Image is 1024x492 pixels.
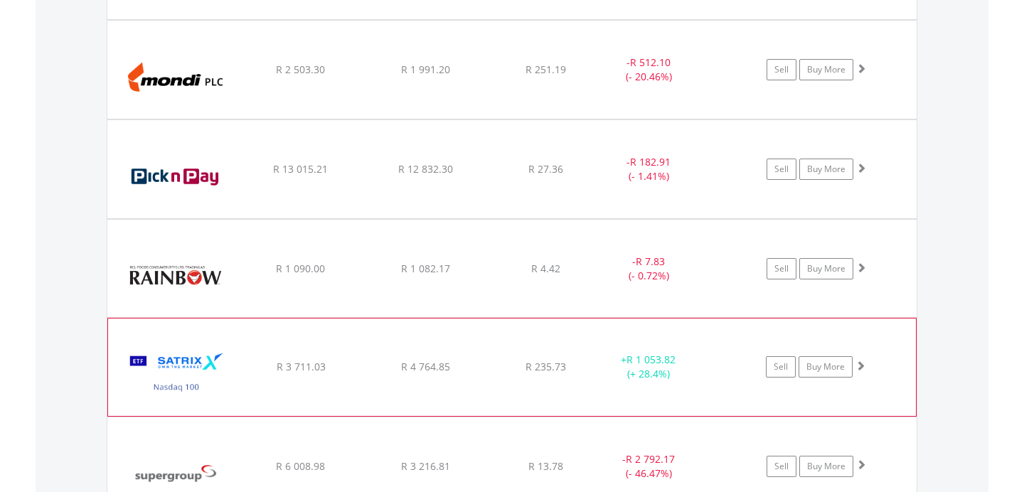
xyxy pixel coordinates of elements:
[595,255,703,283] div: - (- 0.72%)
[114,237,237,314] img: EQU.ZA.RBO.png
[595,155,703,183] div: - (- 1.41%)
[401,63,450,76] span: R 1 991.20
[767,456,796,477] a: Sell
[531,262,560,275] span: R 4.42
[528,162,563,176] span: R 27.36
[767,159,796,180] a: Sell
[114,138,237,215] img: EQU.ZA.PIK.png
[595,55,703,84] div: - (- 20.46%)
[277,360,326,373] span: R 3 711.03
[767,59,796,80] a: Sell
[767,258,796,279] a: Sell
[799,59,853,80] a: Buy More
[273,162,328,176] span: R 13 015.21
[398,162,453,176] span: R 12 832.30
[626,452,675,466] span: R 2 792.17
[276,63,325,76] span: R 2 503.30
[595,452,703,481] div: - (- 46.47%)
[799,258,853,279] a: Buy More
[799,456,853,477] a: Buy More
[114,38,237,115] img: EQU.ZA.MNP.png
[626,353,676,366] span: R 1 053.82
[799,356,853,378] a: Buy More
[401,262,450,275] span: R 1 082.17
[276,459,325,473] span: R 6 008.98
[401,459,450,473] span: R 3 216.81
[115,336,238,412] img: EQU.ZA.STXNDQ.png
[636,255,665,268] span: R 7.83
[526,63,566,76] span: R 251.19
[630,155,671,169] span: R 182.91
[276,262,325,275] span: R 1 090.00
[766,356,796,378] a: Sell
[799,159,853,180] a: Buy More
[595,353,702,381] div: + (+ 28.4%)
[401,360,450,373] span: R 4 764.85
[630,55,671,69] span: R 512.10
[528,459,563,473] span: R 13.78
[526,360,566,373] span: R 235.73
